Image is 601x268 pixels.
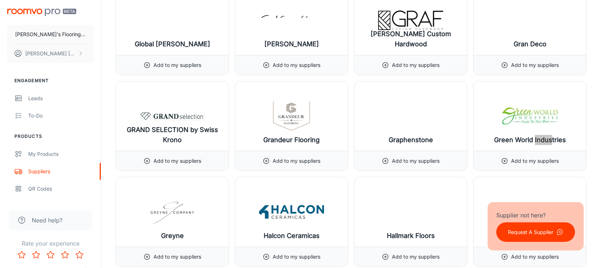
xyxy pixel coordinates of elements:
[264,39,319,49] h6: [PERSON_NAME]
[15,30,86,38] p: [PERSON_NAME]'s Flooring Depot
[497,197,562,226] img: Hamilton Weston
[497,6,562,35] img: Gran Deco
[259,197,324,226] img: Halcon Ceramicas
[273,157,320,165] p: Add to my suppliers
[28,167,94,175] div: Suppliers
[154,253,201,261] p: Add to my suppliers
[25,50,76,58] p: [PERSON_NAME] [PERSON_NAME]
[264,231,320,241] h6: Halcon Ceramicas
[7,44,94,63] button: [PERSON_NAME] [PERSON_NAME]
[392,157,440,165] p: Add to my suppliers
[263,135,320,145] h6: Grandeur Flooring
[28,112,94,120] div: To-do
[378,102,443,131] img: Graphenstone
[154,61,201,69] p: Add to my suppliers
[6,239,95,248] p: Rate your experience
[259,6,324,35] img: Godfrey Hirst
[28,150,94,158] div: My Products
[494,135,566,145] h6: Green World Industries
[273,61,320,69] p: Add to my suppliers
[511,157,559,165] p: Add to my suppliers
[378,197,443,226] img: Hallmark Floors
[28,185,94,193] div: QR Codes
[7,25,94,44] button: [PERSON_NAME]'s Flooring Depot
[389,135,433,145] h6: Graphenstone
[140,102,205,131] img: GRAND SELECTION by Swiss Krono
[32,216,62,225] span: Need help?
[259,102,324,131] img: Grandeur Flooring
[140,6,205,35] img: Global Woods
[7,9,76,16] img: Roomvo PRO Beta
[58,248,72,262] button: Rate 4 star
[360,29,461,49] h6: [PERSON_NAME] Custom Hardwood
[140,197,205,226] img: Greyne
[496,211,575,220] p: Supplier not here?
[161,231,184,241] h6: Greyne
[392,61,440,69] p: Add to my suppliers
[387,231,435,241] h6: Hallmark Floors
[511,61,559,69] p: Add to my suppliers
[154,157,201,165] p: Add to my suppliers
[14,248,29,262] button: Rate 1 star
[122,125,223,145] h6: GRAND SELECTION by Swiss Krono
[497,102,562,131] img: Green World Industries
[43,248,58,262] button: Rate 3 star
[514,39,546,49] h6: Gran Deco
[392,253,440,261] p: Add to my suppliers
[378,6,443,35] img: Graf Custom Hardwood
[72,248,87,262] button: Rate 5 star
[28,94,94,102] div: Leads
[273,253,320,261] p: Add to my suppliers
[496,222,575,242] button: Request A Supplier
[511,253,559,261] p: Add to my suppliers
[135,39,210,49] h6: Global [PERSON_NAME]
[508,228,553,236] p: Request A Supplier
[29,248,43,262] button: Rate 2 star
